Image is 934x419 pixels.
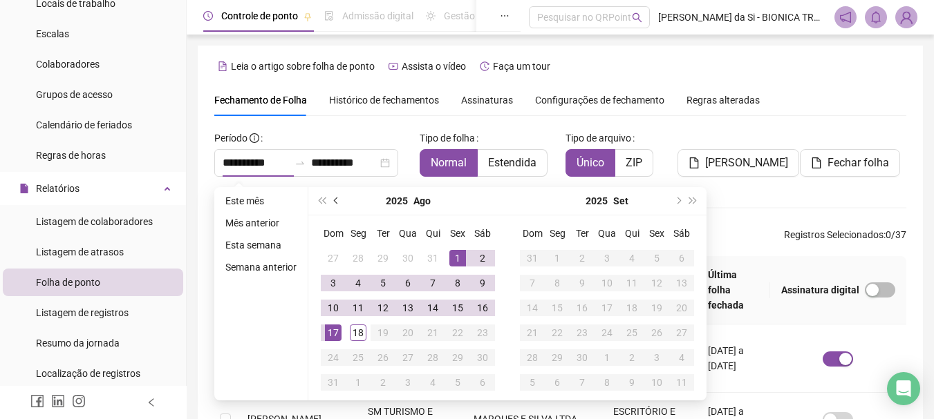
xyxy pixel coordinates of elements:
div: 9 [624,374,640,391]
td: 2025-08-24 [321,345,346,370]
span: facebook [30,394,44,408]
span: Controle de ponto [221,10,298,21]
th: Dom [321,221,346,246]
span: instagram [72,394,86,408]
div: 8 [599,374,615,391]
span: Resumo da jornada [36,338,120,349]
div: 6 [400,275,416,291]
td: 2025-08-10 [321,295,346,320]
div: 8 [549,275,566,291]
td: 2025-09-02 [371,370,395,395]
span: sun [426,11,436,21]
div: 15 [449,300,466,316]
span: pushpin [303,12,312,21]
div: 1 [350,374,366,391]
div: 21 [524,324,541,341]
div: 1 [599,349,615,366]
div: 7 [424,275,441,291]
th: Sáb [669,221,694,246]
td: 2025-09-03 [595,246,619,271]
div: 31 [325,374,342,391]
span: youtube [389,61,398,71]
div: 10 [599,275,615,291]
div: 9 [574,275,590,291]
span: Faça um tour [493,61,550,72]
div: 4 [673,349,690,366]
td: 2025-09-18 [619,295,644,320]
div: 20 [400,324,416,341]
div: 13 [673,275,690,291]
div: 6 [549,374,566,391]
div: 3 [599,250,615,266]
td: 2025-08-14 [420,295,445,320]
td: 2025-09-13 [669,271,694,295]
td: 2025-09-14 [520,295,545,320]
td: 2025-09-08 [545,271,570,295]
span: Relatórios [36,183,80,194]
td: 2025-09-04 [619,246,644,271]
td: 2025-08-04 [346,271,371,295]
td: 2025-08-16 [470,295,495,320]
button: [PERSON_NAME] [678,149,799,177]
td: 2025-08-21 [420,320,445,345]
td: 2025-10-08 [595,370,619,395]
th: Qua [395,221,420,246]
td: [DATE] a [DATE] [697,324,770,393]
td: 2025-08-22 [445,320,470,345]
td: 2025-09-02 [570,246,595,271]
td: 2025-08-01 [445,246,470,271]
div: 30 [400,250,416,266]
img: 13133 [896,7,917,28]
div: 2 [574,250,590,266]
td: 2025-09-06 [470,370,495,395]
span: : 0 / 37 [784,227,906,249]
span: file-text [218,61,227,71]
div: 26 [648,324,665,341]
div: 6 [673,250,690,266]
span: Tipo de folha [420,130,475,146]
td: 2025-10-02 [619,345,644,370]
div: 29 [375,250,391,266]
div: 12 [648,275,665,291]
span: to [295,157,306,168]
div: 15 [549,300,566,316]
td: 2025-08-28 [420,345,445,370]
span: Assista o vídeo [402,61,466,72]
button: year panel [586,187,608,215]
td: 2025-09-29 [545,345,570,370]
div: 8 [449,275,466,291]
span: Regras de horas [36,150,106,161]
div: 2 [624,349,640,366]
td: 2025-10-03 [644,345,669,370]
td: 2025-08-11 [346,295,371,320]
td: 2025-10-11 [669,370,694,395]
div: Open Intercom Messenger [887,372,920,405]
div: 6 [474,374,491,391]
td: 2025-09-28 [520,345,545,370]
div: 4 [350,275,366,291]
span: clock-circle [203,11,213,21]
td: 2025-08-07 [420,271,445,295]
span: [PERSON_NAME] da Si - BIONICA TRANSPORTE E TURISMO MARÍTIMO REGIONAL LTDA [658,10,826,25]
span: notification [839,11,852,23]
td: 2025-09-05 [644,246,669,271]
span: Fechamento de Folha [214,95,307,106]
th: Última folha fechada [697,256,770,324]
td: 2025-08-13 [395,295,420,320]
td: 2025-08-30 [470,345,495,370]
td: 2025-09-01 [545,246,570,271]
div: 11 [624,275,640,291]
th: Qui [619,221,644,246]
th: Sex [644,221,669,246]
span: file [689,157,700,168]
span: Gestão de férias [444,10,514,21]
span: search [632,12,642,23]
div: 4 [624,250,640,266]
span: Estendida [488,156,536,169]
span: Admissão digital [342,10,413,21]
span: info-circle [250,133,259,143]
div: 5 [375,275,391,291]
span: ellipsis [500,11,510,21]
th: Sáb [470,221,495,246]
div: 24 [325,349,342,366]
